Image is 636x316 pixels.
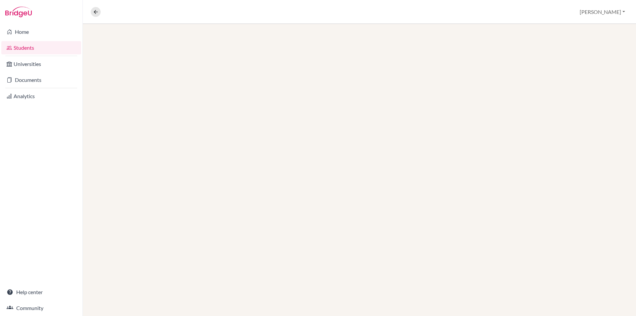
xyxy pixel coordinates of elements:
[577,6,628,18] button: [PERSON_NAME]
[1,301,81,315] a: Community
[1,41,81,54] a: Students
[1,73,81,87] a: Documents
[1,90,81,103] a: Analytics
[1,25,81,38] a: Home
[5,7,32,17] img: Bridge-U
[1,57,81,71] a: Universities
[1,285,81,299] a: Help center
